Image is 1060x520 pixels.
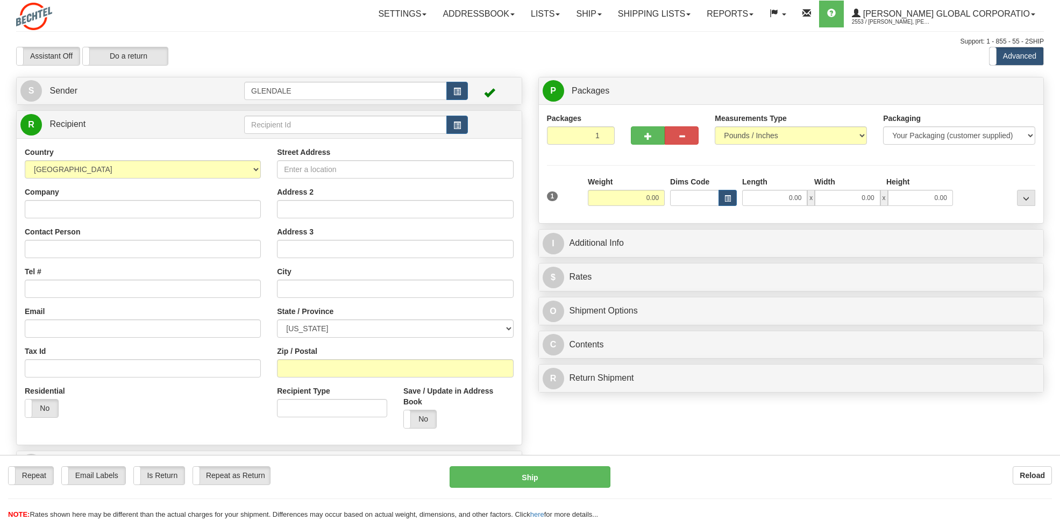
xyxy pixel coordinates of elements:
span: Recipient [49,119,86,129]
label: State / Province [277,306,333,317]
label: Dims Code [670,176,709,187]
input: Enter a location [277,160,513,179]
label: Repeat [9,467,53,484]
span: O [543,301,564,322]
a: Lists [523,1,568,27]
img: logo2553.jpg [16,3,52,30]
label: Street Address [277,147,330,158]
span: Packages [572,86,609,95]
span: 1 [547,191,558,201]
label: City [277,266,291,277]
a: here [530,510,544,518]
a: @ eAlerts [20,454,518,476]
a: Settings [370,1,435,27]
span: P [543,80,564,102]
a: S Sender [20,80,244,102]
a: Shipping lists [610,1,699,27]
input: Sender Id [244,82,447,100]
a: $Rates [543,266,1040,288]
label: Residential [25,386,65,396]
span: 2553 / [PERSON_NAME], [PERSON_NAME] [852,17,933,27]
button: Reload [1013,466,1052,485]
a: P Packages [543,80,1040,102]
label: Length [742,176,767,187]
a: CContents [543,334,1040,356]
label: Email Labels [62,467,125,484]
a: Addressbook [435,1,523,27]
label: Address 3 [277,226,314,237]
span: x [880,190,888,206]
label: Packaging [883,113,921,124]
label: Tax Id [25,346,46,357]
input: Recipient Id [244,116,447,134]
a: RReturn Shipment [543,367,1040,389]
label: No [25,400,58,417]
a: Reports [699,1,762,27]
div: ... [1017,190,1035,206]
label: Email [25,306,45,317]
label: Advanced [990,47,1043,65]
a: Ship [568,1,609,27]
span: [PERSON_NAME] Global Corporatio [860,9,1030,18]
span: @ [20,454,42,475]
iframe: chat widget [1035,205,1059,315]
span: $ [543,267,564,288]
span: R [20,114,42,136]
b: Reload [1020,471,1045,480]
span: S [20,80,42,102]
label: Recipient Type [277,386,330,396]
label: Width [814,176,835,187]
div: Support: 1 - 855 - 55 - 2SHIP [16,37,1044,46]
label: Zip / Postal [277,346,317,357]
label: Company [25,187,59,197]
label: Contact Person [25,226,80,237]
button: Ship [450,466,610,488]
label: Assistant Off [17,47,80,65]
a: [PERSON_NAME] Global Corporatio 2553 / [PERSON_NAME], [PERSON_NAME] [844,1,1043,27]
span: x [807,190,815,206]
label: No [404,410,437,428]
span: I [543,233,564,254]
span: NOTE: [8,510,30,518]
label: Save / Update in Address Book [403,386,514,407]
label: Weight [588,176,613,187]
label: Measurements Type [715,113,787,124]
label: Packages [547,113,582,124]
label: Address 2 [277,187,314,197]
a: IAdditional Info [543,232,1040,254]
a: R Recipient [20,113,219,136]
a: OShipment Options [543,300,1040,322]
span: R [543,368,564,389]
span: C [543,334,564,355]
label: Is Return [134,467,185,484]
label: Country [25,147,54,158]
label: Do a return [83,47,168,65]
span: Sender [49,86,77,95]
label: Height [886,176,910,187]
label: Repeat as Return [193,467,270,484]
label: Tel # [25,266,41,277]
